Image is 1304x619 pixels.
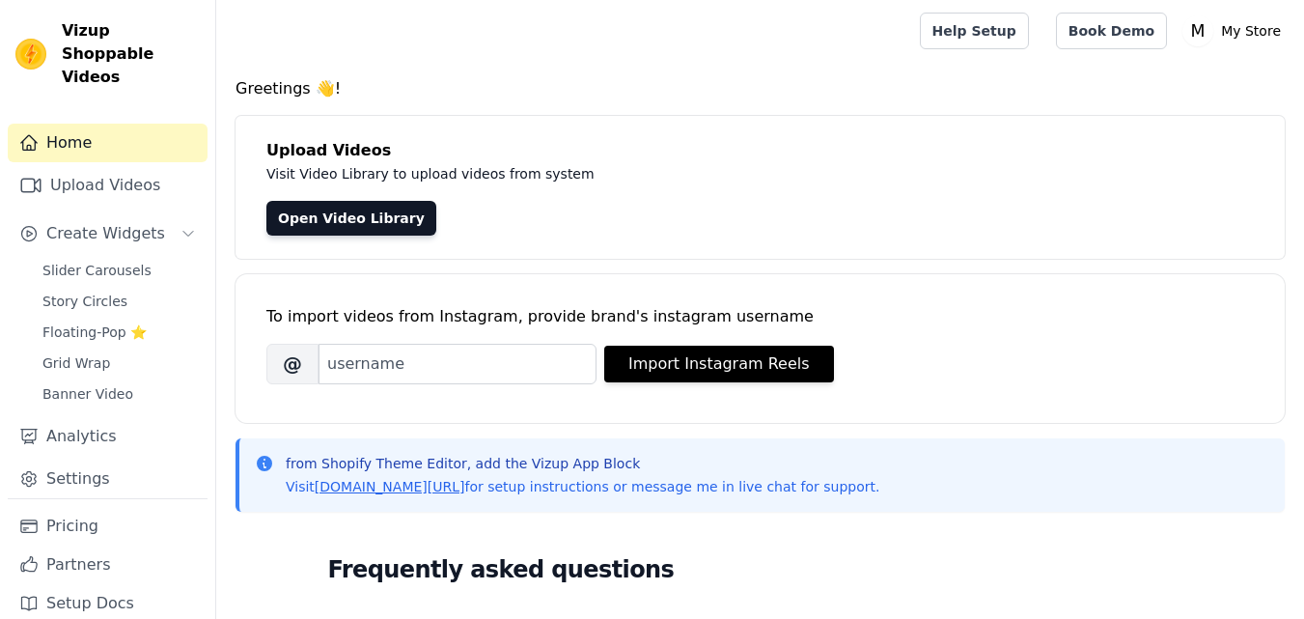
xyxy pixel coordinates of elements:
[8,124,208,162] a: Home
[31,350,208,377] a: Grid Wrap
[266,201,436,236] a: Open Video Library
[266,344,319,384] span: @
[42,323,147,342] span: Floating-Pop ⭐
[266,162,1131,185] p: Visit Video Library to upload videos from system
[62,19,200,89] span: Vizup Shoppable Videos
[8,214,208,253] button: Create Widgets
[42,353,110,373] span: Grid Wrap
[8,546,208,584] a: Partners
[31,319,208,346] a: Floating-Pop ⭐
[31,288,208,315] a: Story Circles
[266,139,1254,162] h4: Upload Videos
[1213,14,1289,48] p: My Store
[15,39,46,70] img: Vizup
[8,460,208,498] a: Settings
[328,550,1193,589] h2: Frequently asked questions
[31,257,208,284] a: Slider Carousels
[319,344,597,384] input: username
[266,305,1254,328] div: To import videos from Instagram, provide brand's instagram username
[286,477,879,496] p: Visit for setup instructions or message me in live chat for support.
[8,417,208,456] a: Analytics
[236,77,1285,100] h4: Greetings 👋!
[31,380,208,408] a: Banner Video
[8,166,208,205] a: Upload Videos
[315,479,465,494] a: [DOMAIN_NAME][URL]
[286,454,879,473] p: from Shopify Theme Editor, add the Vizup App Block
[46,222,165,245] span: Create Widgets
[1056,13,1167,49] a: Book Demo
[920,13,1029,49] a: Help Setup
[42,261,152,280] span: Slider Carousels
[42,292,127,311] span: Story Circles
[42,384,133,404] span: Banner Video
[604,346,834,382] button: Import Instagram Reels
[1182,14,1289,48] button: M My Store
[8,507,208,546] a: Pricing
[1191,21,1206,41] text: M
